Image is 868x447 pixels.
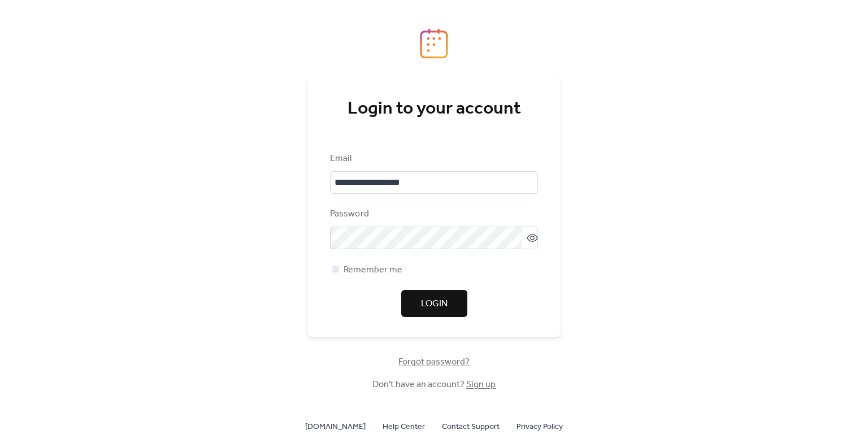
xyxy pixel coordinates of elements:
[330,207,536,221] div: Password
[421,297,448,311] span: Login
[420,28,448,59] img: logo
[372,378,496,392] span: Don't have an account?
[398,355,470,369] span: Forgot password?
[398,359,470,365] a: Forgot password?
[383,420,425,434] span: Help Center
[442,419,500,433] a: Contact Support
[442,420,500,434] span: Contact Support
[517,420,563,434] span: Privacy Policy
[466,376,496,393] a: Sign up
[305,419,366,433] a: [DOMAIN_NAME]
[401,290,467,317] button: Login
[517,419,563,433] a: Privacy Policy
[305,420,366,434] span: [DOMAIN_NAME]
[344,263,402,277] span: Remember me
[383,419,425,433] a: Help Center
[330,98,538,120] div: Login to your account
[330,152,536,166] div: Email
